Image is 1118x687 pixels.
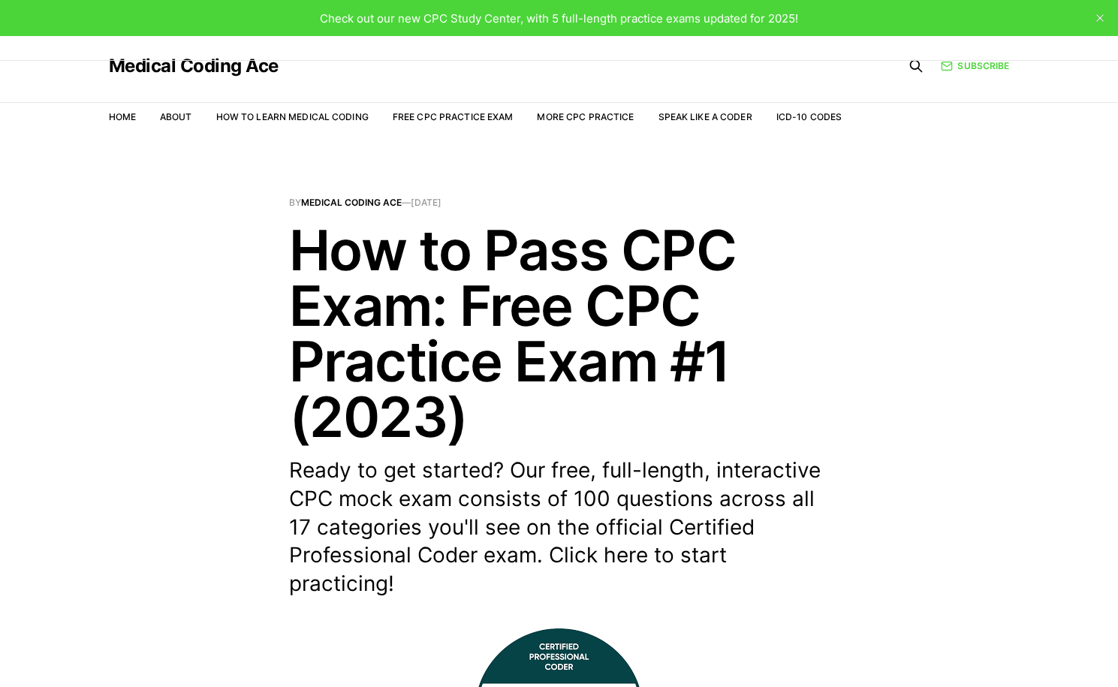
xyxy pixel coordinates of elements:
button: close [1088,6,1112,30]
a: Subscribe [941,59,1009,73]
a: Medical Coding Ace [301,197,402,208]
p: Ready to get started? Our free, full-length, interactive CPC mock exam consists of 100 questions ... [289,456,830,598]
a: Home [109,111,136,122]
a: ICD-10 Codes [776,111,842,122]
span: By — [289,198,830,207]
iframe: portal-trigger [873,613,1118,687]
a: Speak Like a Coder [658,111,752,122]
a: About [160,111,192,122]
a: Free CPC Practice Exam [393,111,514,122]
span: Check out our new CPC Study Center, with 5 full-length practice exams updated for 2025! [320,11,798,26]
a: Medical Coding Ace [109,57,279,75]
a: More CPC Practice [537,111,634,122]
time: [DATE] [411,197,441,208]
a: How to Learn Medical Coding [216,111,369,122]
h1: How to Pass CPC Exam: Free CPC Practice Exam #1 (2023) [289,222,830,444]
